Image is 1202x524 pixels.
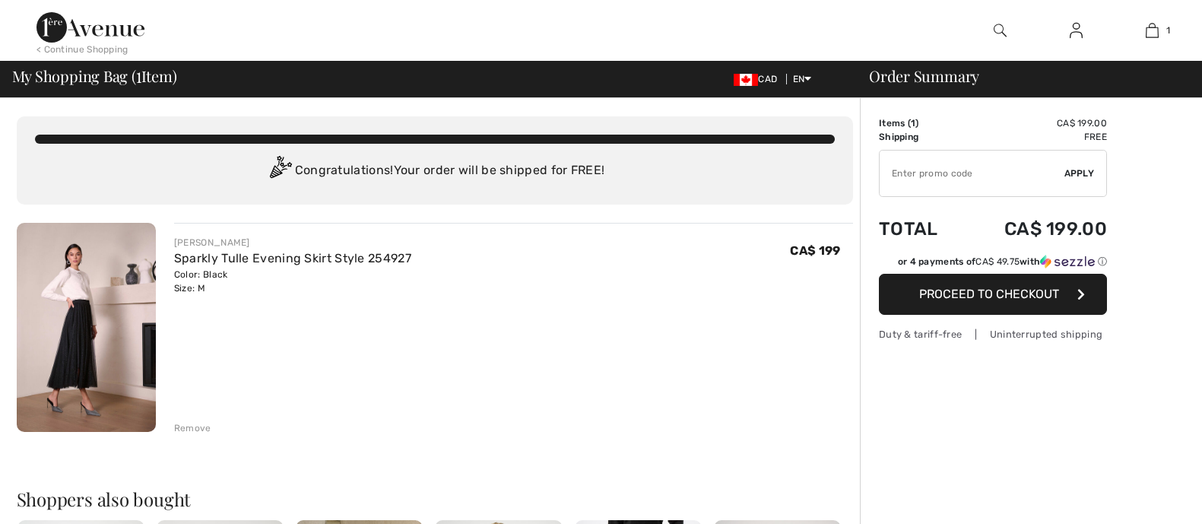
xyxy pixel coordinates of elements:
[1166,24,1170,37] span: 1
[898,255,1107,268] div: or 4 payments of with
[734,74,783,84] span: CAD
[1040,255,1095,268] img: Sezzle
[879,130,962,144] td: Shipping
[962,130,1107,144] td: Free
[12,68,177,84] span: My Shopping Bag ( Item)
[879,255,1107,274] div: or 4 payments ofCA$ 49.75withSezzle Click to learn more about Sezzle
[1146,21,1159,40] img: My Bag
[851,68,1193,84] div: Order Summary
[174,268,411,295] div: Color: Black Size: M
[734,74,758,86] img: Canadian Dollar
[790,243,840,258] span: CA$ 199
[793,74,812,84] span: EN
[879,327,1107,341] div: Duty & tariff-free | Uninterrupted shipping
[962,116,1107,130] td: CA$ 199.00
[36,43,128,56] div: < Continue Shopping
[17,490,853,508] h2: Shoppers also bought
[880,151,1064,196] input: Promo code
[919,287,1059,301] span: Proceed to Checkout
[265,156,295,186] img: Congratulation2.svg
[911,118,915,129] span: 1
[879,274,1107,315] button: Proceed to Checkout
[879,203,962,255] td: Total
[17,223,156,432] img: Sparkly Tulle Evening Skirt Style 254927
[994,21,1007,40] img: search the website
[174,421,211,435] div: Remove
[174,236,411,249] div: [PERSON_NAME]
[962,203,1107,255] td: CA$ 199.00
[1064,167,1095,180] span: Apply
[975,256,1020,267] span: CA$ 49.75
[36,12,144,43] img: 1ère Avenue
[174,251,411,265] a: Sparkly Tulle Evening Skirt Style 254927
[136,65,141,84] span: 1
[1115,21,1189,40] a: 1
[879,116,962,130] td: Items ( )
[1058,21,1095,40] a: Sign In
[1070,21,1083,40] img: My Info
[35,156,835,186] div: Congratulations! Your order will be shipped for FREE!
